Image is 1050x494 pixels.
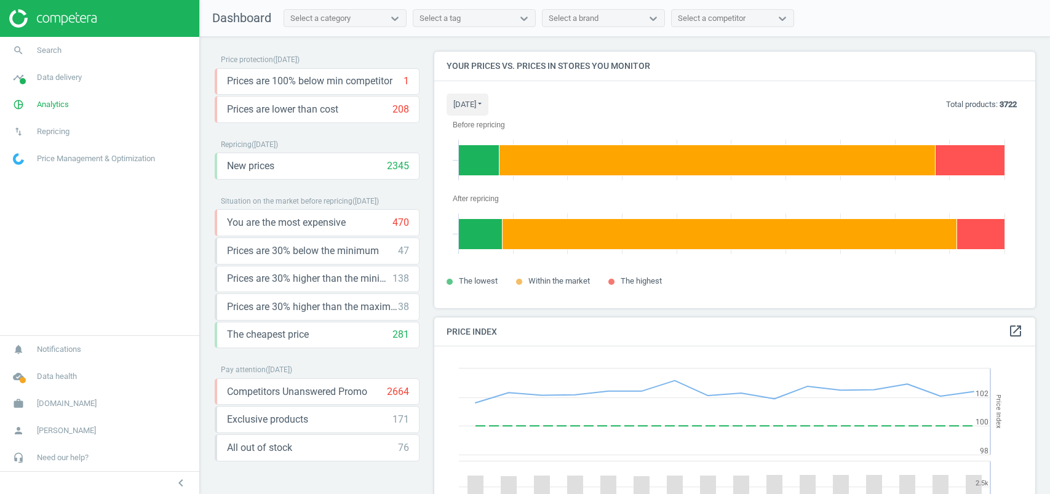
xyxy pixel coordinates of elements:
[420,13,461,24] div: Select a tag
[37,72,82,83] span: Data delivery
[221,365,266,374] span: Pay attention
[7,93,30,116] i: pie_chart_outlined
[7,419,30,442] i: person
[7,365,30,388] i: cloud_done
[37,99,69,110] span: Analytics
[387,159,409,173] div: 2345
[252,140,278,149] span: ( [DATE] )
[398,441,409,455] div: 76
[995,395,1003,429] tspan: Price Index
[37,45,62,56] span: Search
[227,385,367,399] span: Competitors Unanswered Promo
[976,418,988,426] text: 100
[173,476,188,490] i: chevron_left
[678,13,746,24] div: Select a competitor
[266,365,292,374] span: ( [DATE] )
[404,74,409,88] div: 1
[7,120,30,143] i: swap_vert
[227,103,338,116] span: Prices are lower than cost
[227,159,274,173] span: New prices
[212,10,271,25] span: Dashboard
[290,13,351,24] div: Select a category
[37,371,77,382] span: Data health
[227,300,398,314] span: Prices are 30% higher than the maximal
[352,197,379,205] span: ( [DATE] )
[392,103,409,116] div: 208
[453,194,499,203] tspan: After repricing
[9,9,97,28] img: ajHJNr6hYgQAAAAASUVORK5CYII=
[980,447,988,455] text: 98
[398,300,409,314] div: 38
[37,425,96,436] span: [PERSON_NAME]
[221,140,252,149] span: Repricing
[621,276,662,285] span: The highest
[398,244,409,258] div: 47
[227,328,309,341] span: The cheapest price
[37,452,89,463] span: Need our help?
[392,216,409,229] div: 470
[549,13,599,24] div: Select a brand
[227,74,392,88] span: Prices are 100% below min competitor
[434,52,1035,81] h4: Your prices vs. prices in stores you monitor
[392,328,409,341] div: 281
[37,398,97,409] span: [DOMAIN_NAME]
[453,121,505,129] tspan: Before repricing
[392,413,409,426] div: 171
[227,441,292,455] span: All out of stock
[37,344,81,355] span: Notifications
[7,39,30,62] i: search
[227,244,379,258] span: Prices are 30% below the minimum
[7,392,30,415] i: work
[976,479,988,487] text: 2.5k
[37,153,155,164] span: Price Management & Optimization
[447,94,488,116] button: [DATE]
[1008,324,1023,340] a: open_in_new
[1000,100,1017,109] b: 3722
[946,99,1017,110] p: Total products:
[227,272,392,285] span: Prices are 30% higher than the minimum
[392,272,409,285] div: 138
[7,338,30,361] i: notifications
[165,475,196,491] button: chevron_left
[227,413,308,426] span: Exclusive products
[221,55,273,64] span: Price protection
[459,276,498,285] span: The lowest
[528,276,590,285] span: Within the market
[227,216,346,229] span: You are the most expensive
[7,446,30,469] i: headset_mic
[1008,324,1023,338] i: open_in_new
[37,126,70,137] span: Repricing
[221,197,352,205] span: Situation on the market before repricing
[273,55,300,64] span: ( [DATE] )
[13,153,24,165] img: wGWNvw8QSZomAAAAABJRU5ErkJggg==
[434,317,1035,346] h4: Price Index
[387,385,409,399] div: 2664
[976,389,988,398] text: 102
[7,66,30,89] i: timeline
